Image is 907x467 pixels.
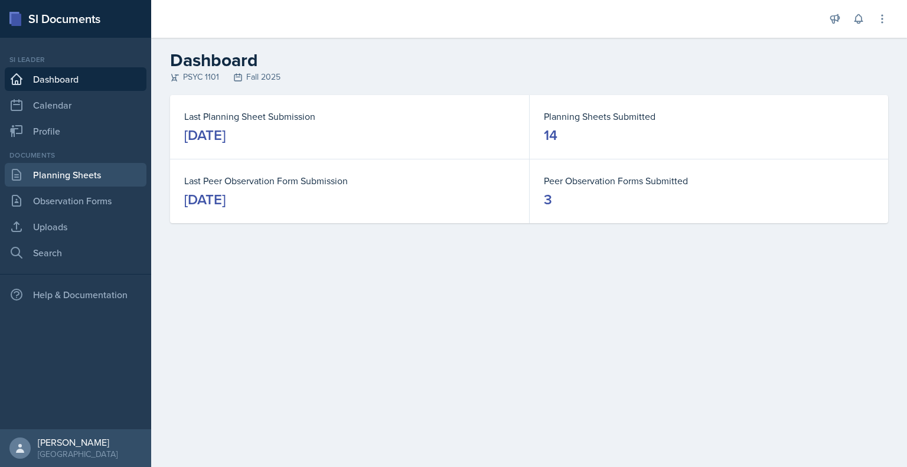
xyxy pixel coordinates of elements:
[5,215,146,239] a: Uploads
[544,174,874,188] dt: Peer Observation Forms Submitted
[544,126,557,145] div: 14
[38,436,118,448] div: [PERSON_NAME]
[5,119,146,143] a: Profile
[544,190,552,209] div: 3
[544,109,874,123] dt: Planning Sheets Submitted
[170,50,888,71] h2: Dashboard
[5,283,146,306] div: Help & Documentation
[5,241,146,264] a: Search
[184,190,226,209] div: [DATE]
[184,126,226,145] div: [DATE]
[170,71,888,83] div: PSYC 1101 Fall 2025
[184,109,515,123] dt: Last Planning Sheet Submission
[5,150,146,161] div: Documents
[5,67,146,91] a: Dashboard
[5,189,146,213] a: Observation Forms
[5,54,146,65] div: Si leader
[38,448,118,460] div: [GEOGRAPHIC_DATA]
[184,174,515,188] dt: Last Peer Observation Form Submission
[5,93,146,117] a: Calendar
[5,163,146,187] a: Planning Sheets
